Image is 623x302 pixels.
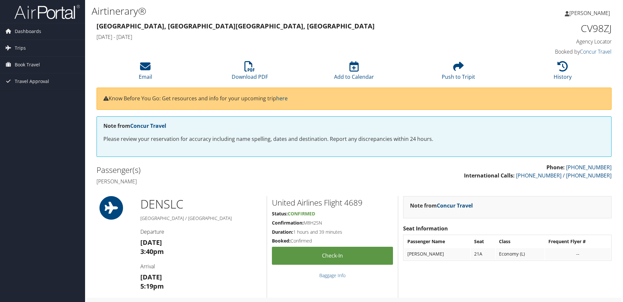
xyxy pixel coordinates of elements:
h2: United Airlines Flight 4689 [272,197,393,208]
span: Trips [15,40,26,56]
span: Book Travel [15,57,40,73]
td: [PERSON_NAME] [404,248,470,260]
h4: Departure [140,228,262,235]
strong: 5:19pm [140,282,164,291]
a: Concur Travel [580,48,612,55]
th: Class [496,236,544,247]
strong: Duration: [272,229,293,235]
strong: International Calls: [464,172,515,179]
strong: Booked: [272,238,291,244]
strong: [DATE] [140,238,162,247]
h4: [DATE] - [DATE] [97,33,480,41]
h1: CV98ZJ [490,22,612,35]
h5: M8H2SN [272,220,393,226]
a: Email [139,65,152,80]
a: History [554,65,572,80]
a: Check-in [272,247,393,265]
span: Travel Approval [15,73,49,90]
strong: Seat Information [403,225,448,232]
a: Push to Tripit [442,65,475,80]
p: Know Before You Go: Get resources and info for your upcoming trip [103,94,605,103]
h4: [PERSON_NAME] [97,178,349,185]
strong: Phone: [546,164,565,171]
th: Frequent Flyer # [545,236,611,247]
h4: Agency Locator [490,38,612,45]
a: [PHONE_NUMBER] [566,164,612,171]
h5: 1 hours and 39 minutes [272,229,393,235]
div: -- [548,251,607,257]
a: Concur Travel [130,122,166,129]
td: Economy (L) [496,248,544,260]
h5: Confirmed [272,238,393,244]
th: Passenger Name [404,236,470,247]
a: here [276,95,288,102]
th: Seat [471,236,495,247]
span: [PERSON_NAME] [569,9,610,17]
h1: DEN SLC [140,196,262,212]
strong: Note from [103,122,166,129]
h1: Airtinerary® [92,4,441,18]
a: Baggage Info [319,272,346,278]
strong: [GEOGRAPHIC_DATA], [GEOGRAPHIC_DATA] [GEOGRAPHIC_DATA], [GEOGRAPHIC_DATA] [97,22,375,30]
h5: [GEOGRAPHIC_DATA] / [GEOGRAPHIC_DATA] [140,215,262,222]
h4: Arrival [140,263,262,270]
strong: 3:40pm [140,247,164,256]
a: Add to Calendar [334,65,374,80]
span: Dashboards [15,23,41,40]
img: airportal-logo.png [14,4,80,20]
a: Download PDF [232,65,268,80]
strong: [DATE] [140,273,162,281]
a: [PERSON_NAME] [565,3,616,23]
p: Please review your reservation for accuracy including name spelling, dates and destination. Repor... [103,135,605,143]
a: [PHONE_NUMBER] / [PHONE_NUMBER] [516,172,612,179]
td: 21A [471,248,495,260]
h4: Booked by [490,48,612,55]
strong: Note from [410,202,473,209]
strong: Status: [272,210,288,217]
span: Confirmed [288,210,315,217]
a: Concur Travel [437,202,473,209]
h2: Passenger(s) [97,164,349,176]
strong: Confirmation: [272,220,304,226]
